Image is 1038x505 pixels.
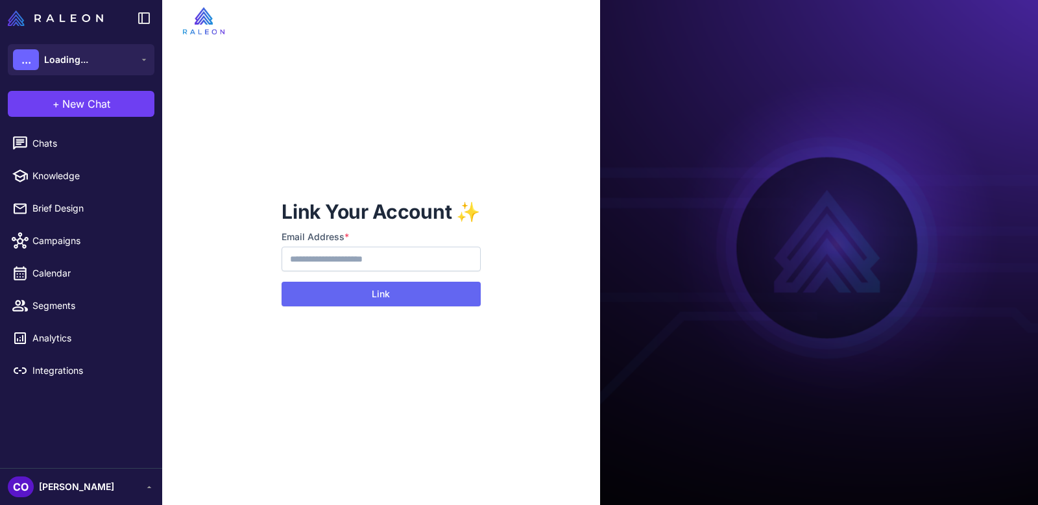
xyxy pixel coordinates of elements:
[8,476,34,497] div: CO
[282,199,480,225] h1: Link Your Account ✨
[32,234,147,248] span: Campaigns
[5,195,157,222] a: Brief Design
[8,10,103,26] img: Raleon Logo
[5,357,157,384] a: Integrations
[5,292,157,319] a: Segments
[183,7,224,34] img: raleon-logo-whitebg.9aac0268.jpg
[39,480,114,494] span: [PERSON_NAME]
[44,53,88,67] span: Loading...
[32,136,147,151] span: Chats
[32,331,147,345] span: Analytics
[13,49,39,70] div: ...
[62,96,110,112] span: New Chat
[32,363,147,378] span: Integrations
[53,96,60,112] span: +
[8,91,154,117] button: +New Chat
[282,230,480,244] label: Email Address
[5,227,157,254] a: Campaigns
[5,325,157,352] a: Analytics
[32,299,147,313] span: Segments
[32,266,147,280] span: Calendar
[282,282,480,306] button: Link
[32,169,147,183] span: Knowledge
[5,260,157,287] a: Calendar
[8,44,154,75] button: ...Loading...
[5,162,157,190] a: Knowledge
[5,130,157,157] a: Chats
[32,201,147,216] span: Brief Design
[8,10,108,26] a: Raleon Logo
